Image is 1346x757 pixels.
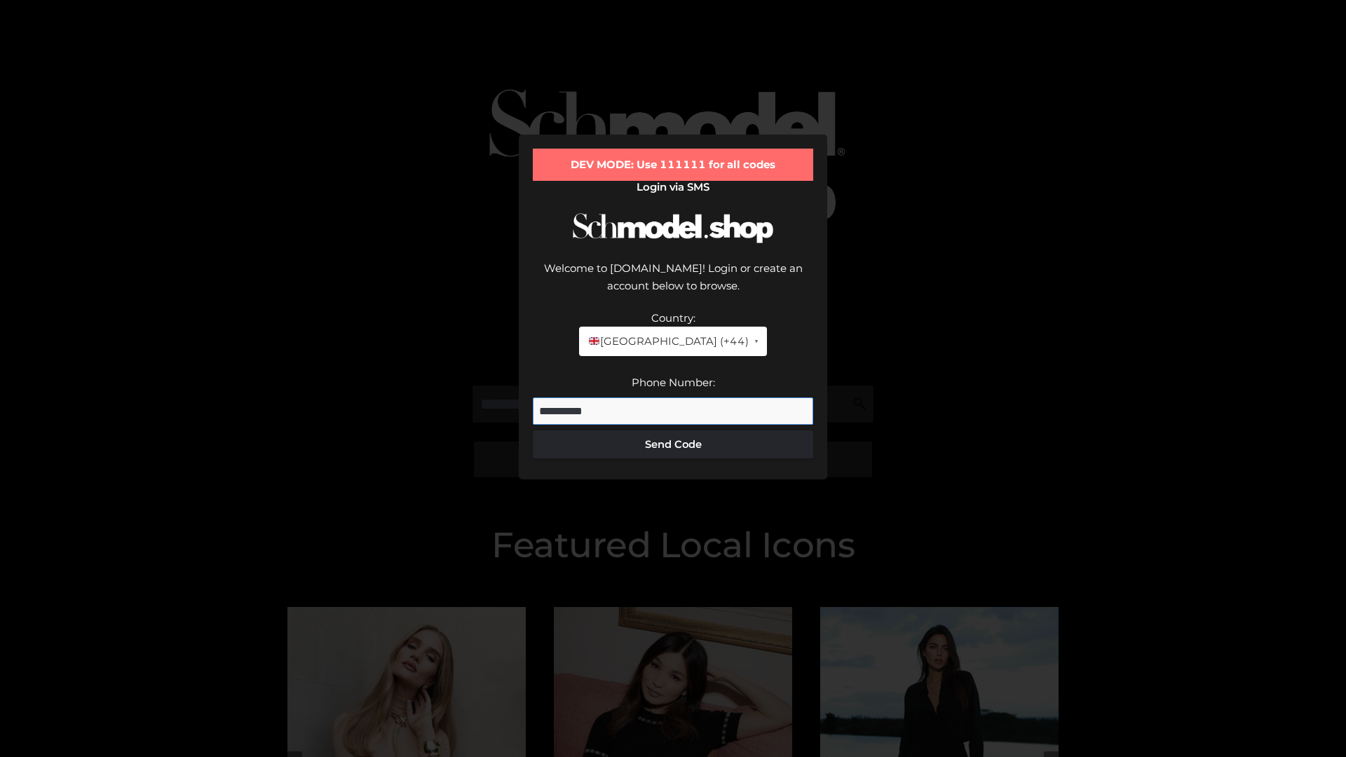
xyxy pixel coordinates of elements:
[533,430,813,458] button: Send Code
[533,259,813,309] div: Welcome to [DOMAIN_NAME]! Login or create an account below to browse.
[533,149,813,181] div: DEV MODE: Use 111111 for all codes
[533,181,813,193] h2: Login via SMS
[632,376,715,389] label: Phone Number:
[589,336,599,346] img: 🇬🇧
[568,200,778,256] img: Schmodel Logo
[651,311,695,325] label: Country:
[587,332,748,350] span: [GEOGRAPHIC_DATA] (+44)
